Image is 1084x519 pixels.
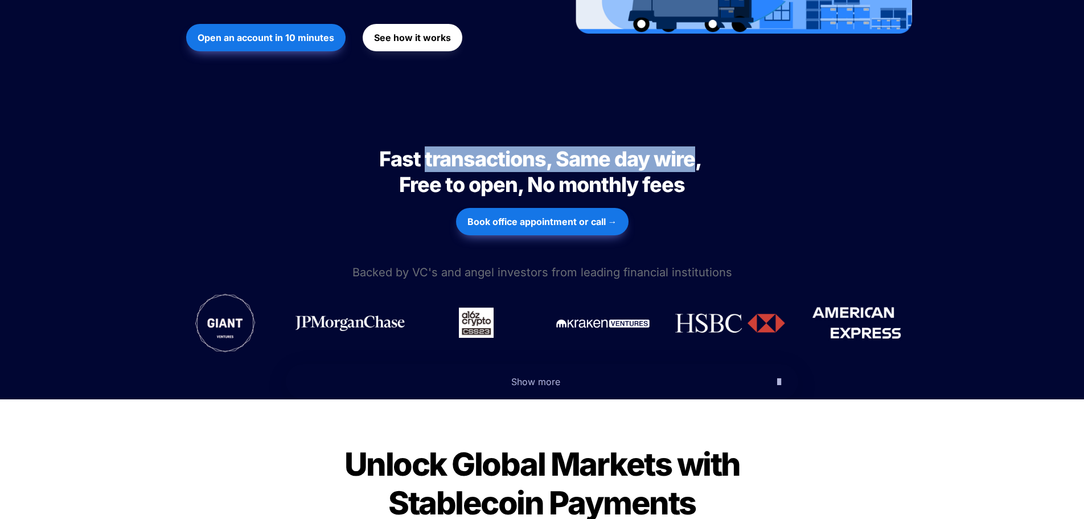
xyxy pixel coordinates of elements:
span: Fast transactions, Same day wire, Free to open, No monthly fees [379,146,705,197]
a: Open an account in 10 minutes [186,18,346,57]
span: Backed by VC's and angel investors from leading financial institutions [352,265,732,279]
button: See how it works [363,24,462,51]
span: Show more [511,376,560,387]
button: Book office appointment or call → [456,208,629,235]
strong: Open an account in 10 minutes [198,32,334,43]
a: See how it works [363,18,462,57]
strong: See how it works [374,32,451,43]
a: Book office appointment or call → [456,202,629,241]
button: Open an account in 10 minutes [186,24,346,51]
button: Show more [286,364,798,399]
strong: Book office appointment or call → [467,216,617,227]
